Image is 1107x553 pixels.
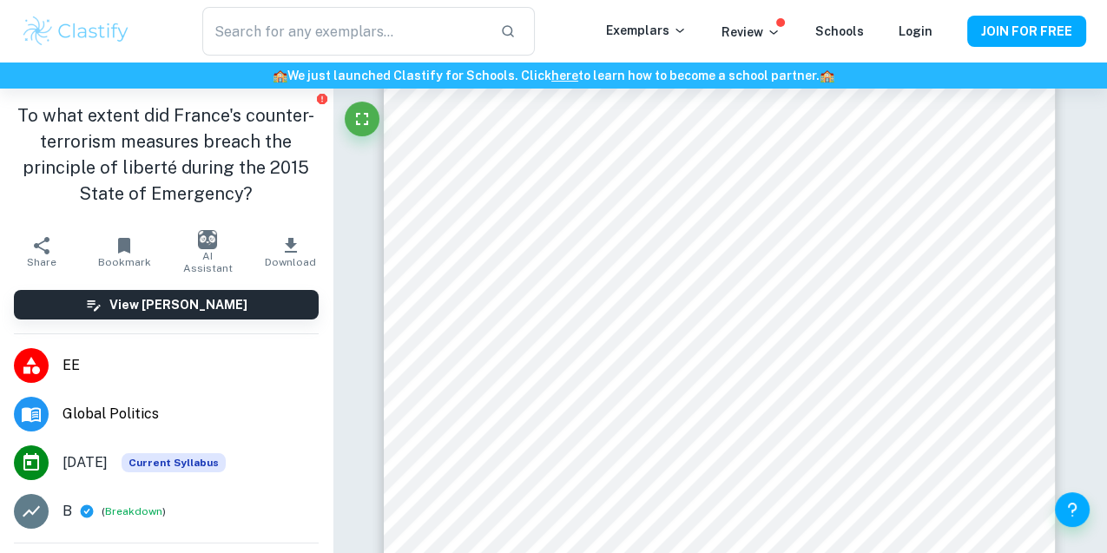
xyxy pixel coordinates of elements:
[198,230,217,249] img: AI Assistant
[820,69,834,82] span: 🏫
[899,24,932,38] a: Login
[176,250,239,274] span: AI Assistant
[105,504,162,519] button: Breakdown
[63,501,72,522] p: B
[21,14,131,49] img: Clastify logo
[63,404,319,425] span: Global Politics
[166,227,249,276] button: AI Assistant
[345,102,379,136] button: Fullscreen
[63,355,319,376] span: EE
[722,23,781,42] p: Review
[27,256,56,268] span: Share
[316,92,329,105] button: Report issue
[3,66,1104,85] h6: We just launched Clastify for Schools. Click to learn how to become a school partner.
[122,453,226,472] span: Current Syllabus
[63,452,108,473] span: [DATE]
[202,7,486,56] input: Search for any exemplars...
[967,16,1086,47] button: JOIN FOR FREE
[14,290,319,319] button: View [PERSON_NAME]
[551,69,578,82] a: here
[815,24,864,38] a: Schools
[249,227,333,276] button: Download
[98,256,151,268] span: Bookmark
[14,102,319,207] h1: To what extent did France's counter-terrorism measures breach the principle of liberté during the...
[122,453,226,472] div: This exemplar is based on the current syllabus. Feel free to refer to it for inspiration/ideas wh...
[109,295,247,314] h6: View [PERSON_NAME]
[83,227,167,276] button: Bookmark
[273,69,287,82] span: 🏫
[606,21,687,40] p: Exemplars
[265,256,316,268] span: Download
[1055,492,1090,527] button: Help and Feedback
[102,504,166,520] span: ( )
